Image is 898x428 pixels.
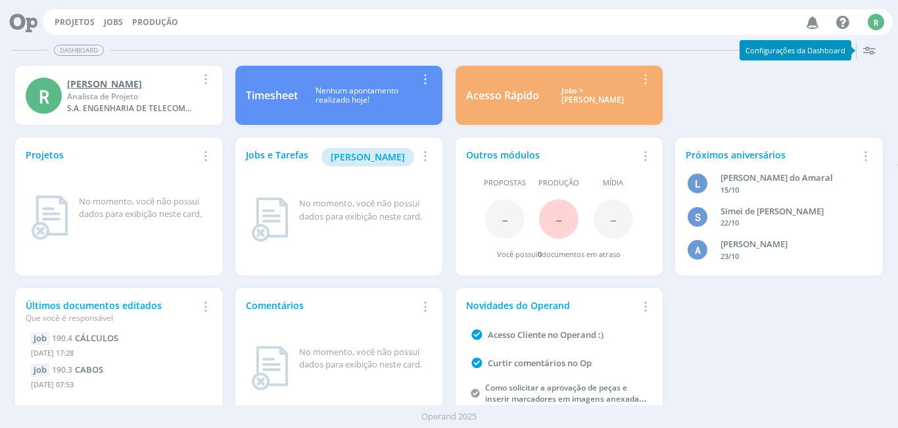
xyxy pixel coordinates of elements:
[466,148,637,162] div: Outros módulos
[331,151,405,163] span: [PERSON_NAME]
[321,148,414,166] button: [PERSON_NAME]
[686,148,857,162] div: Próximos aniversários
[235,66,442,125] a: TimesheetNenhum apontamentorealizado hoje!
[246,87,298,103] div: Timesheet
[26,148,197,162] div: Projetos
[538,178,579,189] span: Produção
[488,329,603,341] a: Acesso Cliente no Operand :)
[610,204,617,233] span: -
[246,298,417,312] div: Comentários
[502,204,508,233] span: -
[721,218,739,227] span: 22/10
[75,332,118,344] span: CÁLCULOS
[538,249,542,259] span: 0
[26,312,197,324] div: Que você é responsável
[321,150,414,162] a: [PERSON_NAME]
[54,45,104,56] span: Dashboard
[299,197,427,223] div: No momento, você não possui dados para exibição neste card.
[868,14,884,30] div: R
[31,364,49,377] div: Job
[251,346,289,391] img: dashboard_not_found.png
[52,333,72,344] span: 190.4
[298,86,417,105] div: Nenhum apontamento realizado hoje!
[51,17,99,28] button: Projetos
[67,91,197,103] div: Analista de Projeto
[31,345,206,364] div: [DATE] 17:28
[31,377,206,396] div: [DATE] 07:53
[52,364,72,375] span: 190.3
[132,16,178,28] a: Produção
[52,364,103,375] a: 190.3CABOS
[246,148,417,166] div: Jobs e Tarefas
[26,298,197,324] div: Últimos documentos editados
[867,11,885,34] button: R
[100,17,127,28] button: Jobs
[488,357,592,369] a: Curtir comentários no Op
[79,195,206,221] div: No momento, você não possui dados para exibição neste card.
[721,185,739,195] span: 15/10
[721,205,859,218] div: Simei de Camargo Antunes
[688,174,707,193] div: L
[466,298,637,312] div: Novidades do Operand
[497,249,621,260] div: Você possui documentos em atraso
[128,17,182,28] button: Produção
[31,195,68,240] img: dashboard_not_found.png
[555,204,562,233] span: -
[67,77,197,91] div: Reginaldo
[688,240,707,260] div: A
[721,251,739,261] span: 23/10
[603,178,623,189] span: Mídia
[721,238,859,251] div: Andre Luiz Corrêa de Moraes
[67,103,197,114] div: S.A. ENGENHARIA DE TELECOMUNICACOES LTDA
[740,40,851,60] div: Configurações da Dashboard
[31,332,49,345] div: Job
[251,197,289,242] img: dashboard_not_found.png
[688,207,707,227] div: S
[299,346,427,371] div: No momento, você não possui dados para exibição neste card.
[26,78,62,114] div: R
[549,86,637,105] div: Jobs > [PERSON_NAME]
[485,382,650,416] a: Como solicitar a aprovação de peças e inserir marcadores em imagens anexadas a um job?
[15,66,222,125] a: R[PERSON_NAME]Analista de ProjetoS.A. ENGENHARIA DE TELECOMUNICACOES LTDA
[52,332,118,344] a: 190.4CÁLCULOS
[75,364,103,375] span: CABOS
[104,16,123,28] a: Jobs
[484,178,526,189] span: Propostas
[466,87,539,103] div: Acesso Rápido
[55,16,95,28] a: Projetos
[721,172,859,185] div: Luana Buzato do Amaral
